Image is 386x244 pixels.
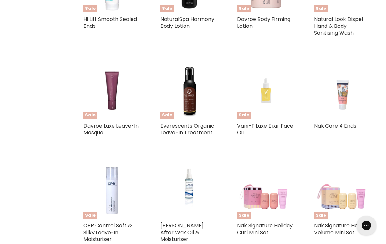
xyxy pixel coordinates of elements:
[237,62,294,119] a: Vani-T Luxe Elixir Face OilSale
[160,15,214,30] a: NaturalSpa Harmony Body Lotion
[324,62,362,119] img: Nak Care 4 Ends
[237,162,294,219] a: Nak Signature Holiday Curl Mini SetSale
[237,112,251,119] span: Sale
[160,162,218,219] a: Caron After Wax Oil & Moisturiser
[160,5,174,12] span: Sale
[237,62,294,119] img: Vani-T Luxe Elixir Face Oil
[83,15,137,30] a: Hi Lift Smooth Sealed Ends
[160,62,218,119] img: Everescents Organic Leave-In Treatment
[314,15,363,37] a: Natural Look Dispel Hand & Body Sanitising Wash
[314,122,356,130] a: Nak Care 4 Ends
[314,162,371,219] img: Nak Signature Holiday Volume Mini Set
[93,62,131,119] img: Davroe Luxe Leave-In Masque
[160,222,204,243] a: [PERSON_NAME] After Wax Oil & Moisturiser
[83,62,141,119] a: Davroe Luxe Leave-In MasqueSale
[83,212,97,219] span: Sale
[314,212,328,219] span: Sale
[83,112,97,119] span: Sale
[160,112,174,119] span: Sale
[237,162,294,219] img: Nak Signature Holiday Curl Mini Set
[160,62,218,119] a: Everescents Organic Leave-In TreatmentSale
[237,222,293,236] a: Nak Signature Holiday Curl Mini Set
[83,5,97,12] span: Sale
[83,162,141,219] a: CPR Control Soft & Silky Leave-In MoisturiserSale
[170,162,208,219] img: Caron After Wax Oil & Moisturiser
[237,15,290,30] a: Davroe Body Firming Lotion
[83,162,141,219] img: CPR Control Soft & Silky Leave-In Moisturiser
[83,222,132,243] a: CPR Control Soft & Silky Leave-In Moisturiser
[83,122,139,136] a: Davroe Luxe Leave-In Masque
[237,5,251,12] span: Sale
[353,213,379,237] iframe: Gorgias live chat messenger
[314,162,371,219] a: Nak Signature Holiday Volume Mini SetSale
[237,212,251,219] span: Sale
[237,122,293,136] a: Vani-T Luxe Elixir Face Oil
[160,122,214,136] a: Everescents Organic Leave-In Treatment
[314,5,328,12] span: Sale
[314,222,370,236] a: Nak Signature Holiday Volume Mini Set
[314,62,371,119] a: Nak Care 4 Ends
